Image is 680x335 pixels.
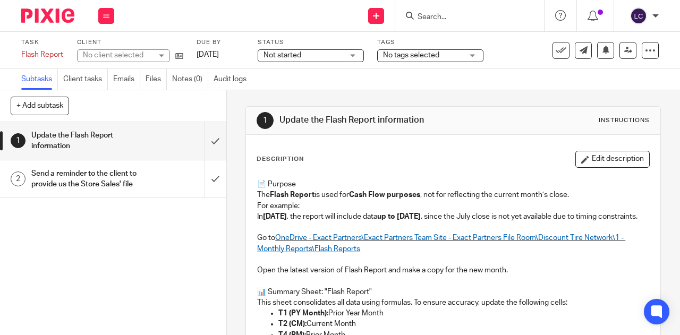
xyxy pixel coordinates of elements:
div: Instructions [599,116,650,125]
a: Emails [113,69,140,90]
span: No tags selected [383,51,439,59]
label: Tags [377,38,483,47]
p: Description [257,155,304,164]
button: Edit description [575,151,650,168]
label: Status [258,38,364,47]
strong: [DATE] [263,213,287,220]
p: Prior Year Month [278,308,649,319]
span: Not started [263,51,301,59]
img: svg%3E [630,7,647,24]
img: Pixie [21,8,74,23]
strong: Flash Report [270,191,314,199]
p: 📄 Purpose [257,179,649,190]
p: The is used for , not for reflecting the current month’s close. For example: In , the report will... [257,190,649,254]
label: Due by [197,38,244,47]
strong: T1 (PY Month): [278,310,328,317]
button: + Add subtask [11,97,69,115]
a: Client tasks [63,69,108,90]
input: Search [416,13,512,22]
span: [DATE] [197,51,219,58]
a: Files [146,69,167,90]
h1: Send a reminder to the client to provide us the Store Sales' file [31,166,140,193]
p: 📊 Summary Sheet: "Flash Report" [257,287,649,297]
label: Client [77,38,183,47]
div: 1 [257,112,274,129]
h1: Update the Flash Report information [31,127,140,154]
label: Task [21,38,64,47]
div: No client selected [83,50,152,61]
div: Flash Report [21,49,64,60]
strong: up to [DATE] [377,213,421,220]
div: 1 [11,133,25,148]
div: 2 [11,171,25,186]
a: Subtasks [21,69,58,90]
strong: T2 (CM): [278,320,307,328]
p: Current Month [278,319,649,329]
a: Notes (0) [172,69,208,90]
strong: Cash Flow purposes [349,191,420,199]
a: Audit logs [214,69,252,90]
h1: Update the Flash Report information [279,115,476,126]
span: OneDrive - Exact Partners\Exact Partners Team Site - Exact Partners File Room\Discount Tire Netwo... [257,234,625,252]
p: Open the latest version of Flash Report and make a copy for the new month. [257,265,649,276]
p: This sheet consolidates all data using formulas. To ensure accuracy, update the following cells: [257,297,649,308]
